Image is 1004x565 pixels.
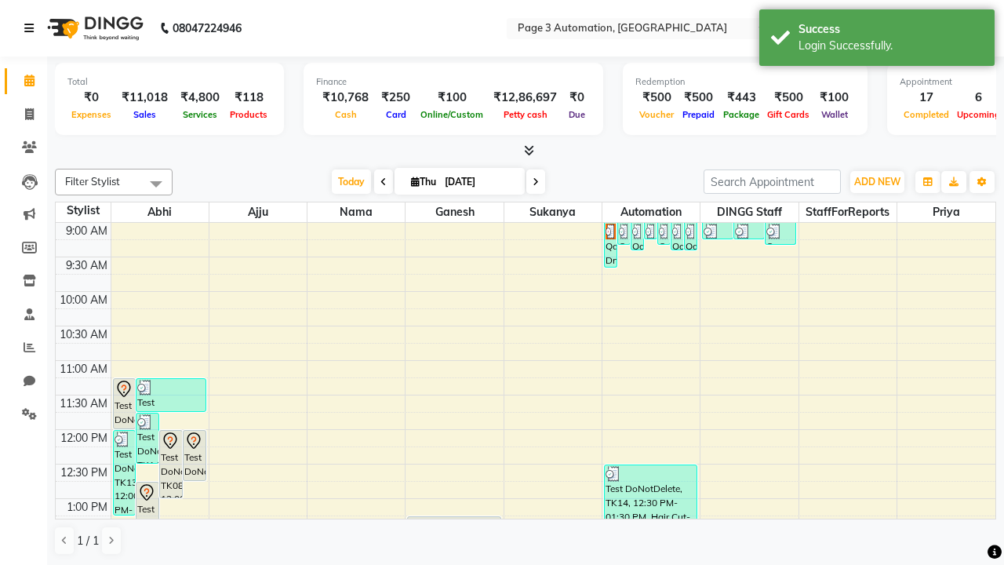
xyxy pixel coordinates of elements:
div: Qa Dnd2, TK23, 08:25 AM-09:20 AM, Special Hair Wash- Men [618,223,630,244]
div: ₹11,018 [115,89,174,107]
input: 2025-09-04 [440,170,518,194]
span: Due [565,109,589,120]
div: ₹0 [67,89,115,107]
span: Sales [129,109,160,120]
div: Qa Dnd2, TK20, 08:45 AM-09:15 AM, Hair Cut By Expert-Men [703,223,733,239]
span: Abhi [111,202,209,222]
div: Total [67,75,271,89]
div: 12:30 PM [57,465,111,481]
span: Products [226,109,271,120]
div: ₹118 [226,89,271,107]
span: Card [382,109,410,120]
span: Cash [331,109,361,120]
div: Test DoNotDelete, TK14, 11:45 AM-12:30 PM, Hair Cut-Men [136,414,158,463]
div: ₹500 [678,89,719,107]
div: ₹500 [763,89,813,107]
span: Today [332,169,371,194]
div: Test DoNotDelete, TK09, 11:15 AM-12:00 PM, Hair Cut-Men [114,379,136,428]
div: Finance [316,75,591,89]
span: Services [179,109,221,120]
div: ₹4,800 [174,89,226,107]
span: Package [719,109,763,120]
span: Voucher [635,109,678,120]
div: 17 [900,89,953,107]
div: ₹443 [719,89,763,107]
div: Test DoNotDelete, TK13, 12:00 PM-01:15 PM, Hair Cut-Men,Hair Cut By Expert-Men [114,431,136,515]
div: Qa Dnd2, TK19, 08:45 AM-09:15 AM, Hair cut Below 12 years (Boy) [645,223,657,239]
div: 12:00 PM [57,430,111,447]
span: StaffForReports [799,202,897,222]
div: Login Successfully. [798,38,983,54]
span: 1 / 1 [77,533,99,549]
div: Qa Dnd2, TK24, 08:50 AM-09:20 AM, Hair Cut By Expert-Men [658,223,670,244]
span: Completed [900,109,953,120]
div: ₹250 [375,89,417,107]
span: Upcoming [953,109,1004,120]
span: Ajju [209,202,307,222]
div: Qa Dnd2, TK21, 08:45 AM-09:15 AM, Hair Cut By Expert-Men [734,223,764,239]
div: 9:00 AM [63,223,111,239]
button: ADD NEW [850,171,904,193]
span: Prepaid [678,109,718,120]
div: Test DoNotDelete, TK14, 12:30 PM-01:30 PM, Hair Cut-Women [605,465,697,532]
div: 10:30 AM [56,326,111,343]
span: Thu [407,176,440,188]
div: Test DoNotDelete, TK12, 11:15 AM-11:45 AM, Hair Cut By Expert-Men [136,379,205,411]
div: Test DoNotDelete, TK06, 12:00 PM-12:45 PM, Hair Cut-Men [184,431,206,480]
div: ₹0 [563,89,591,107]
div: Qa Dnd2, TK27, 08:40 AM-09:25 AM, Hair Cut-Men [631,223,643,250]
div: 9:30 AM [63,257,111,274]
div: Qa Dnd2, TK25, 08:55 AM-09:25 AM, Hair Cut By Expert-Men [671,223,683,250]
span: Filter Stylist [65,175,120,188]
div: ₹12,86,697 [487,89,563,107]
span: Expenses [67,109,115,120]
div: ₹100 [813,89,855,107]
span: DINGG Staff [700,202,798,222]
div: Qa Dnd2, TK26, 08:55 AM-09:25 AM, Hair Cut By Expert-Men [685,223,697,250]
span: Priya [897,202,995,222]
img: logo [40,6,147,50]
span: Gift Cards [763,109,813,120]
span: Nama [307,202,405,222]
div: Stylist [56,202,111,219]
span: Sukanya [504,202,602,222]
div: ₹500 [635,89,678,107]
div: 10:00 AM [56,292,111,308]
div: 1:00 PM [64,499,111,516]
div: 11:30 AM [56,395,111,412]
span: ADD NEW [854,176,900,188]
div: ₹10,768 [316,89,375,107]
span: Automation [602,202,700,222]
div: Test DoNotDelete, TK07, 12:45 PM-01:45 PM, Hair Cut-Women [136,483,158,549]
div: 11:00 AM [56,361,111,377]
span: Wallet [817,109,852,120]
div: Test DoNotDelete, TK08, 12:00 PM-01:00 PM, Hair Cut-Women [160,431,182,498]
div: Qa Dnd2, TK18, 08:25 AM-09:40 AM, Hair Cut By Expert-Men,Hair Cut-Men [605,223,617,267]
div: 6 [953,89,1004,107]
div: Redemption [635,75,855,89]
b: 08047224946 [173,6,242,50]
div: Success [798,21,983,38]
span: Ganesh [406,202,503,222]
span: Petty cash [500,109,551,120]
input: Search Appointment [704,169,841,194]
div: ₹100 [417,89,487,107]
div: Qa Dnd2, TK22, 08:50 AM-09:20 AM, Hair cut Below 12 years (Boy) [766,223,795,244]
span: Online/Custom [417,109,487,120]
